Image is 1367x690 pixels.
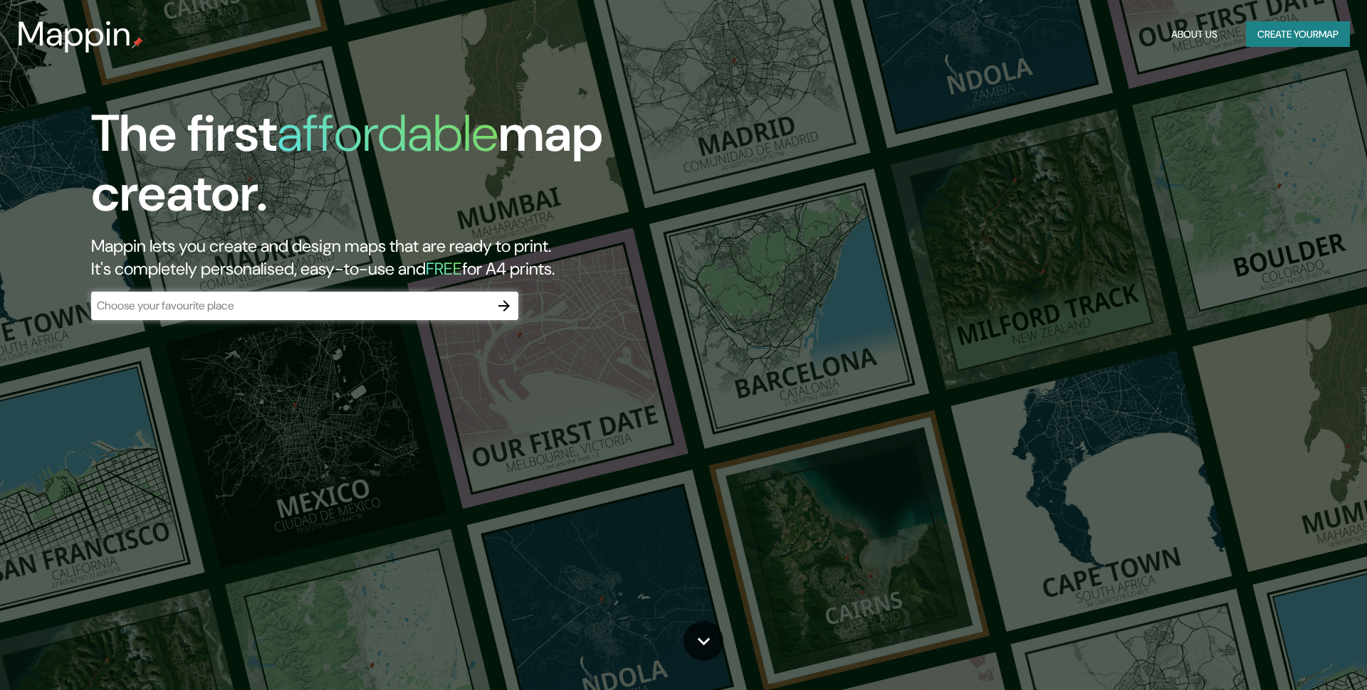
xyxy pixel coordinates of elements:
button: About Us [1166,21,1223,48]
img: mappin-pin [132,37,143,48]
h1: The first map creator. [91,104,775,235]
h5: FREE [426,258,462,280]
h3: Mappin [17,14,132,54]
h1: affordable [277,100,498,166]
h2: Mappin lets you create and design maps that are ready to print. It's completely personalised, eas... [91,235,775,280]
input: Choose your favourite place [91,297,490,314]
button: Create yourmap [1246,21,1350,48]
